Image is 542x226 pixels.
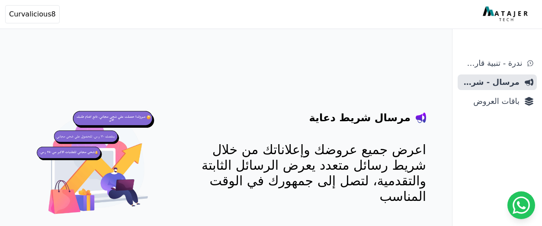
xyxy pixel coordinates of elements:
p: اعرض جميع عروضك وإعلاناتك من خلال شريط رسائل متعدد يعرض الرسائل الثابتة والتقدمية، لتصل إلى جمهور... [196,142,426,204]
span: مرسال - شريط دعاية [461,76,520,88]
span: باقات العروض [461,95,520,107]
span: Curvalicious8 [9,9,56,19]
h4: مرسال شريط دعاية [309,111,411,125]
span: ندرة - تنبية قارب علي النفاذ [461,57,522,69]
img: MatajerTech Logo [483,6,530,22]
button: Curvalicious8 [5,5,60,23]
